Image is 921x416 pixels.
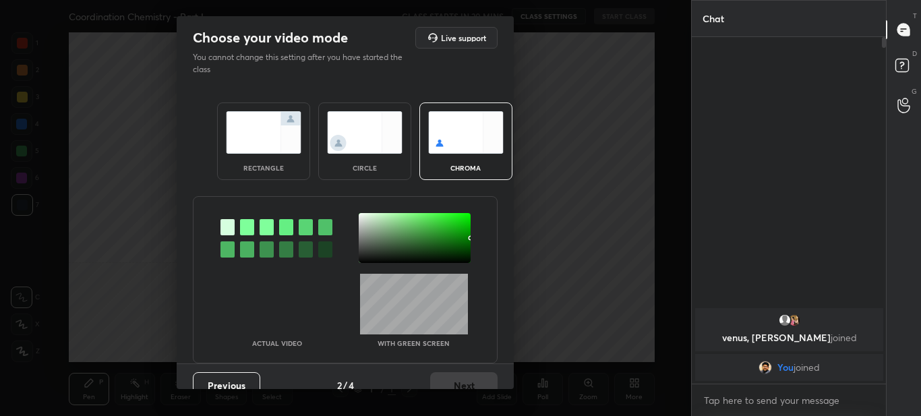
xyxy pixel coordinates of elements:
div: chroma [439,165,493,171]
img: default.png [777,314,791,327]
div: circle [338,165,392,171]
p: T [913,11,917,21]
div: rectangle [237,165,291,171]
span: joined [830,331,856,344]
h4: 2 [337,378,342,392]
p: With green screen [378,340,450,347]
p: You cannot change this setting after you have started the class [193,51,411,76]
span: joined [794,362,820,373]
p: Actual Video [252,340,302,347]
img: normalScreenIcon.ae25ed63.svg [226,111,301,154]
span: You [777,362,794,373]
h2: Choose your video mode [193,29,348,47]
img: chromaScreenIcon.c19ab0a0.svg [428,111,504,154]
p: G [912,86,917,96]
h4: / [343,378,347,392]
button: Previous [193,372,260,399]
img: 3 [787,314,800,327]
p: D [912,49,917,59]
p: Chat [692,1,735,36]
h5: Live support [441,34,486,42]
p: venus, [PERSON_NAME] [703,332,875,343]
img: 52f9d63210ad44439ae7c982edc65386.jpg [759,361,772,374]
img: circleScreenIcon.acc0effb.svg [327,111,403,154]
h4: 4 [349,378,354,392]
div: grid [692,305,887,384]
